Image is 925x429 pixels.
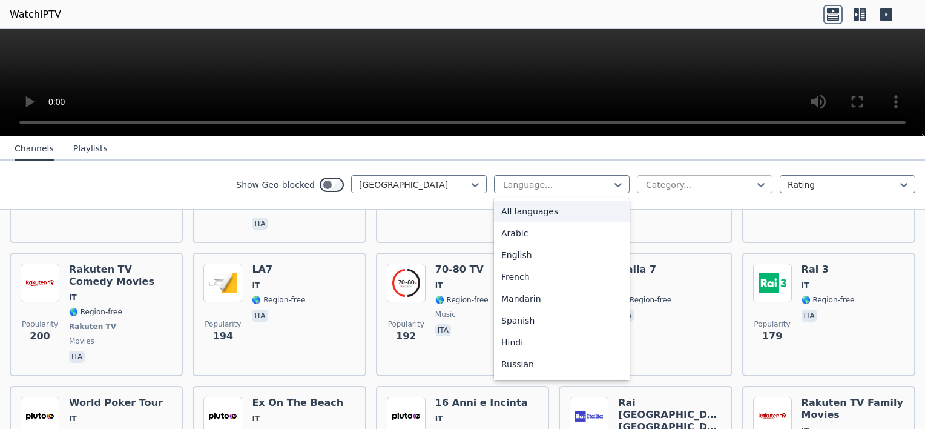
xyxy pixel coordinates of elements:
span: movies [69,336,94,346]
label: Show Geo-blocked [236,179,315,191]
span: Popularity [754,319,791,329]
button: Playlists [73,138,108,161]
span: IT [69,293,77,302]
div: Spanish [494,310,630,331]
h6: 70-80 TV [435,264,489,276]
div: Portuguese [494,375,630,397]
p: ita [252,310,268,322]
span: IT [802,281,809,290]
img: 70-80 TV [387,264,426,302]
span: Popularity [205,319,241,329]
button: Channels [15,138,54,161]
h6: Rakuten TV Family Movies [802,397,904,421]
span: 🌎 Region-free [252,295,305,305]
h6: LA7 [252,264,305,276]
div: Mandarin [494,288,630,310]
img: LA7 [203,264,242,302]
div: English [494,244,630,266]
span: 🌎 Region-free [435,295,489,305]
div: Arabic [494,222,630,244]
span: music [435,310,456,319]
h6: Rakuten TV Comedy Movies [69,264,172,288]
span: 179 [762,329,782,344]
span: IT [69,414,77,424]
div: Russian [494,353,630,375]
span: Popularity [388,319,424,329]
h6: World Poker Tour [69,397,163,409]
h6: Italia 7 [618,264,671,276]
div: French [494,266,630,288]
img: Rakuten TV Comedy Movies [21,264,59,302]
p: ita [69,351,85,363]
span: Popularity [22,319,58,329]
div: All languages [494,201,630,222]
div: Hindi [494,331,630,353]
span: IT [435,281,443,290]
a: WatchIPTV [10,7,61,22]
span: 🌎 Region-free [618,295,671,305]
span: 194 [213,329,233,344]
p: ita [435,324,451,336]
p: ita [252,218,268,230]
span: 🌎 Region-free [802,295,855,305]
span: Rakuten TV [69,322,116,331]
span: 192 [396,329,416,344]
span: 🌎 Region-free [69,307,122,317]
span: IT [435,414,443,424]
h6: Ex On The Beach [252,397,343,409]
span: 200 [30,329,50,344]
span: IT [252,414,260,424]
h6: 16 Anni e Incinta [435,397,528,409]
img: Rai 3 [753,264,792,302]
span: IT [252,281,260,290]
p: ita [802,310,817,322]
h6: Rai 3 [802,264,855,276]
